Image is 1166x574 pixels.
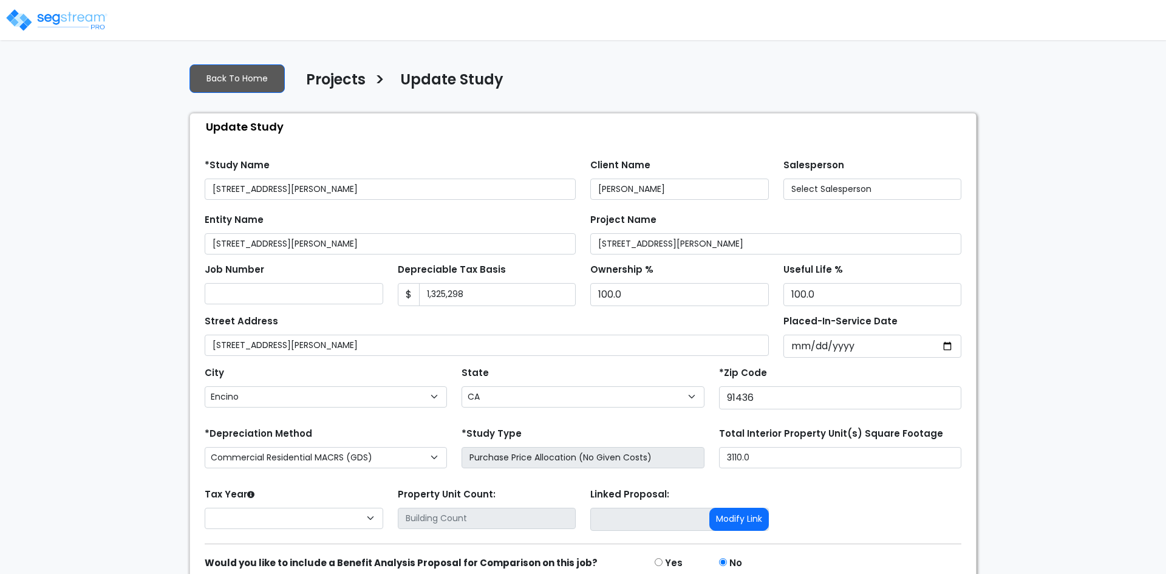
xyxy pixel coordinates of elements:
[189,64,285,93] a: Back To Home
[398,263,506,277] label: Depreciable Tax Basis
[398,508,576,529] input: Building Count
[719,386,961,409] input: Zip Code
[205,556,598,569] strong: Would you like to include a Benefit Analysis Proposal for Comparison on this job?
[665,556,683,570] label: Yes
[419,283,576,306] input: 0.00
[783,159,844,173] label: Salesperson
[205,366,224,380] label: City
[205,263,264,277] label: Job Number
[719,366,767,380] label: *Zip Code
[783,315,898,329] label: Placed-In-Service Date
[205,159,270,173] label: *Study Name
[297,71,366,97] a: Projects
[391,71,503,97] a: Update Study
[398,283,420,306] span: $
[205,488,254,502] label: Tax Year
[5,8,108,32] img: logo_pro_r.png
[783,263,843,277] label: Useful Life %
[205,233,576,255] input: Entity Name
[398,488,496,502] label: Property Unit Count:
[375,70,385,94] h3: >
[590,159,650,173] label: Client Name
[400,71,503,92] h4: Update Study
[205,335,769,356] input: Street Address
[590,179,769,200] input: Client Name
[205,179,576,200] input: Study Name
[709,508,769,531] button: Modify Link
[462,427,522,441] label: *Study Type
[783,283,962,306] input: Depreciation
[462,366,489,380] label: State
[306,71,366,92] h4: Projects
[729,556,742,570] label: No
[205,213,264,227] label: Entity Name
[590,213,656,227] label: Project Name
[205,427,312,441] label: *Depreciation Method
[196,114,976,140] div: Update Study
[590,263,653,277] label: Ownership %
[205,315,278,329] label: Street Address
[590,488,669,502] label: Linked Proposal:
[590,233,961,255] input: Project Name
[590,283,769,306] input: Ownership
[719,447,961,468] input: total square foot
[719,427,943,441] label: Total Interior Property Unit(s) Square Footage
